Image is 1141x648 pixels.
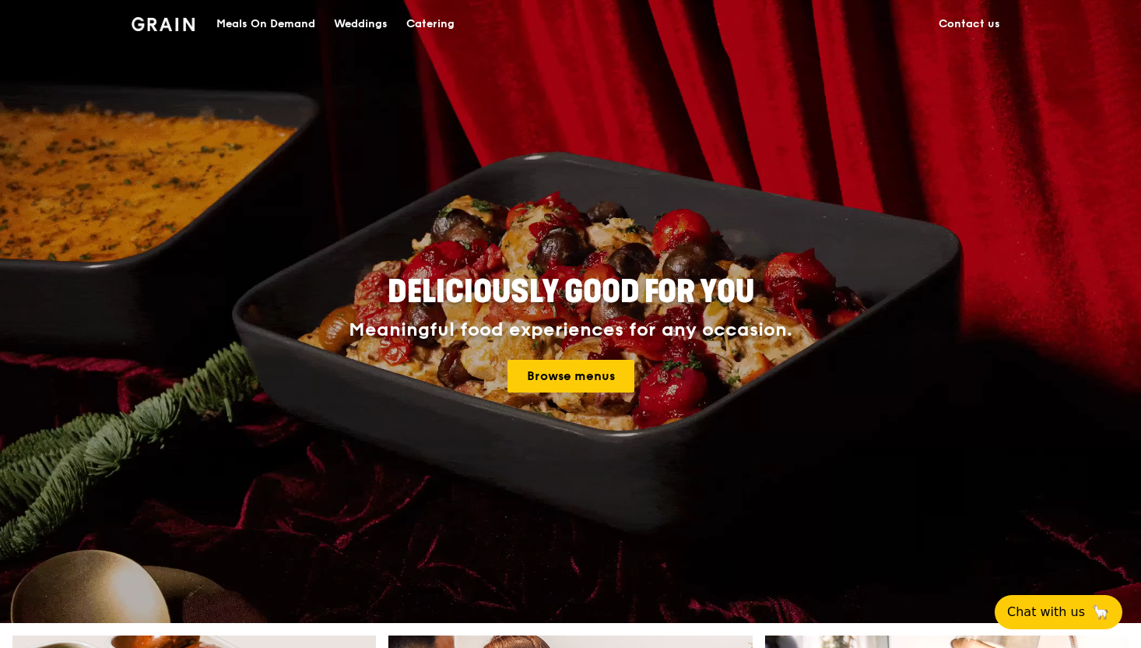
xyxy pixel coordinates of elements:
[216,1,315,48] div: Meals On Demand
[995,595,1122,629] button: Chat with us🦙
[325,1,397,48] a: Weddings
[507,360,634,393] a: Browse menus
[334,1,388,48] div: Weddings
[290,319,851,341] div: Meaningful food experiences for any occasion.
[1091,603,1110,622] span: 🦙
[397,1,464,48] a: Catering
[388,273,754,311] span: Deliciously good for you
[929,1,1009,48] a: Contact us
[406,1,455,48] div: Catering
[1007,603,1085,622] span: Chat with us
[132,17,195,31] img: Grain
